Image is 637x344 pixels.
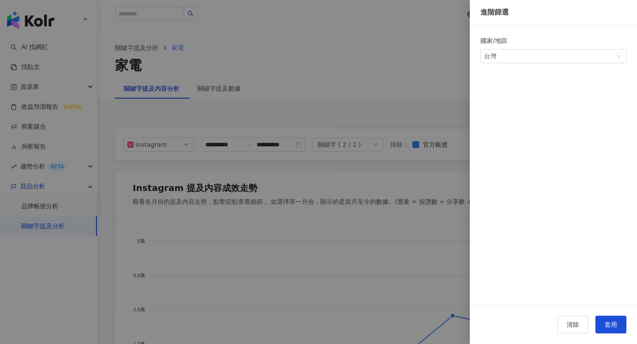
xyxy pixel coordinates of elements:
[480,36,514,46] label: 國家/地區
[484,50,513,63] div: 台灣
[595,316,626,333] button: 套用
[605,321,617,328] span: 套用
[567,321,579,328] span: 清除
[480,7,626,18] div: 進階篩選
[557,316,588,333] button: 清除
